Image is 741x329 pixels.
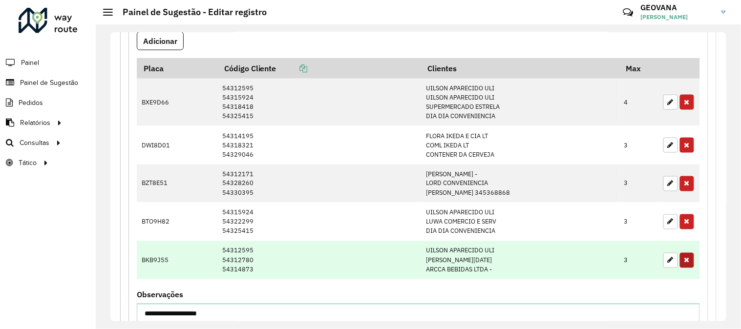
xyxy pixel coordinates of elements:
[137,289,183,301] label: Observações
[217,126,421,164] td: 54314195 54318321 54329046
[137,203,217,241] td: BTO9H82
[619,164,658,203] td: 3
[276,63,308,73] a: Copiar
[137,58,217,79] th: Placa
[19,158,37,168] span: Tático
[619,126,658,164] td: 3
[20,118,50,128] span: Relatórios
[421,241,619,280] td: UILSON APARECIDO ULI [PERSON_NAME][DATE] ARCCA BEBIDAS LTDA -
[137,241,217,280] td: BKB9J55
[619,58,658,79] th: Max
[19,98,43,108] span: Pedidos
[137,126,217,164] td: DWI8D01
[21,58,39,68] span: Painel
[217,79,421,126] td: 54312595 54315924 54318418 54325415
[619,203,658,241] td: 3
[20,78,78,88] span: Painel de Sugestão
[20,138,49,148] span: Consultas
[113,7,267,18] h2: Painel de Sugestão - Editar registro
[617,2,638,23] a: Contato Rápido
[641,3,714,12] h3: GEOVANA
[641,13,714,21] span: [PERSON_NAME]
[421,126,619,164] td: FLORA IKEDA E CIA LT COML IKEDA LT CONTENER DA CERVEJA
[421,203,619,241] td: UILSON APARECIDO ULI LUWA COMERCIO E SERV DIA DIA CONVENIENCIA
[217,58,421,79] th: Código Cliente
[421,164,619,203] td: [PERSON_NAME] - LORD CONVENIENCIA [PERSON_NAME] 345368868
[421,58,619,79] th: Clientes
[137,164,217,203] td: BZT8E51
[619,241,658,280] td: 3
[217,241,421,280] td: 54312595 54312780 54314873
[217,203,421,241] td: 54315924 54322299 54325415
[619,79,658,126] td: 4
[137,32,184,50] button: Adicionar
[217,164,421,203] td: 54312171 54328260 54330395
[421,79,619,126] td: UILSON APARECIDO ULI UILSON APARECIDO ULI SUPERMERCADO ESTRELA DIA DIA CONVENIENCIA
[137,79,217,126] td: BXE9D66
